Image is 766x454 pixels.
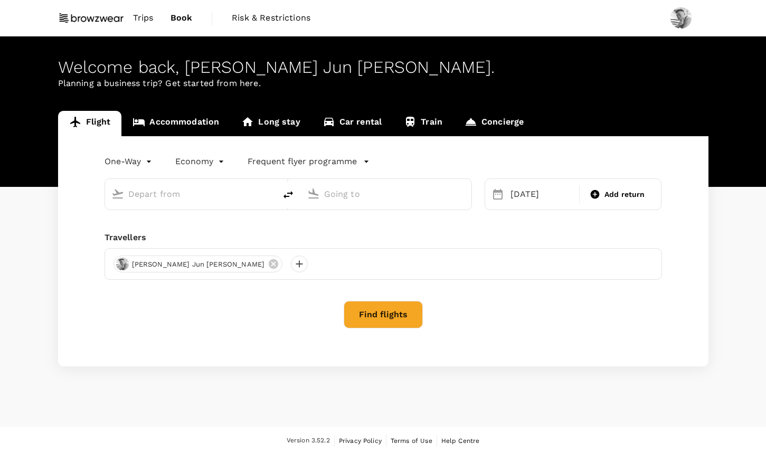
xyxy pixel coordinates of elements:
span: [PERSON_NAME] Jun [PERSON_NAME] [126,259,271,270]
div: Economy [175,153,226,170]
button: Open [464,193,466,195]
a: Long stay [230,111,311,136]
button: delete [276,182,301,207]
img: avatar-66cf426a2bd72.png [116,258,129,270]
input: Going to [324,186,449,202]
a: Concierge [453,111,535,136]
a: Car rental [311,111,393,136]
div: Welcome back , [PERSON_NAME] Jun [PERSON_NAME] . [58,58,708,77]
a: Terms of Use [391,435,432,447]
span: Version 3.52.2 [287,436,330,446]
span: Help Centre [441,437,480,444]
a: Privacy Policy [339,435,382,447]
a: Help Centre [441,435,480,447]
div: One-Way [105,153,154,170]
a: Accommodation [121,111,230,136]
img: Browzwear Solutions Pte Ltd [58,6,125,30]
span: Add return [604,189,645,200]
p: Planning a business trip? Get started from here. [58,77,708,90]
button: Open [268,193,270,195]
div: [DATE] [506,184,577,205]
span: Trips [133,12,154,24]
div: Travellers [105,231,662,244]
button: Frequent flyer programme [248,155,370,168]
p: Frequent flyer programme [248,155,357,168]
span: Risk & Restrictions [232,12,310,24]
span: Terms of Use [391,437,432,444]
span: Book [171,12,193,24]
a: Flight [58,111,122,136]
div: [PERSON_NAME] Jun [PERSON_NAME] [114,256,283,272]
input: Depart from [128,186,253,202]
img: Yong Jun Joel Yip [670,7,692,29]
span: Privacy Policy [339,437,382,444]
button: Find flights [344,301,423,328]
a: Train [393,111,453,136]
